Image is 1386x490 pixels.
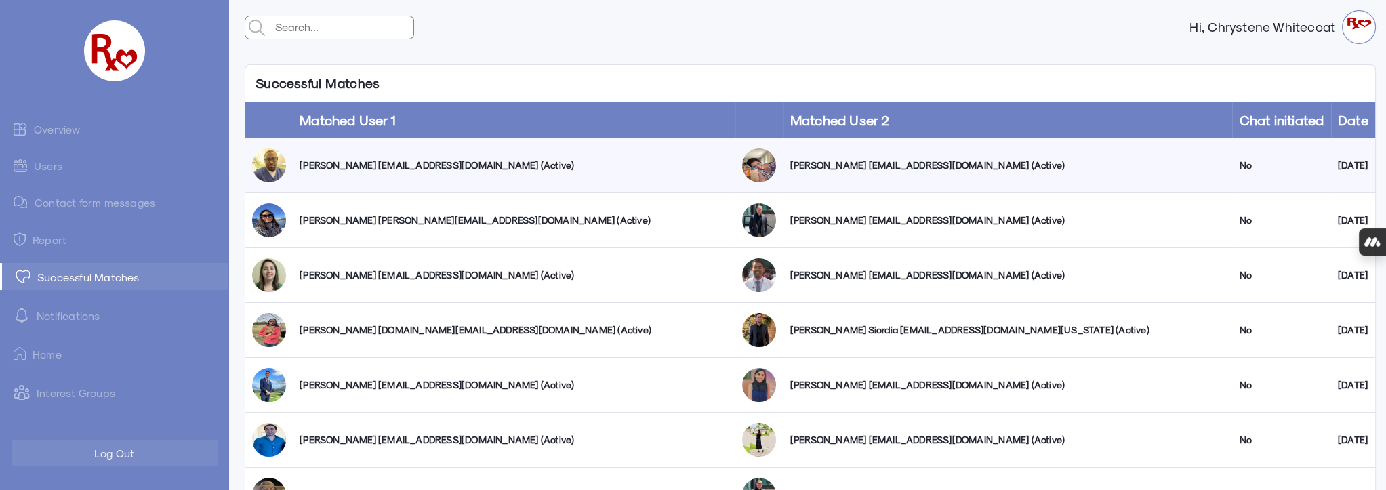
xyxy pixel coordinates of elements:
[14,196,28,209] img: admin-ic-contact-message.svg
[252,368,286,402] img: onzcr43set7hm9fbjkpa.jpg
[300,433,729,447] div: [PERSON_NAME] [EMAIL_ADDRESS][DOMAIN_NAME] (Active)
[252,203,286,237] img: u4tnv1xeobeb5scnprmm.png
[1338,433,1368,447] div: [DATE]
[14,347,26,361] img: ic-home.png
[252,258,286,292] img: wgxq6pudwsfbnhqwiear.jpg
[245,16,268,39] img: admin-search.svg
[1239,323,1324,337] div: No
[252,148,286,182] img: gibrszc0djfcapskkpw8.jpg
[1338,112,1368,128] a: Date
[1338,378,1368,392] div: [DATE]
[1189,20,1342,34] strong: Hi, Chrystene Whitecoat
[300,213,729,227] div: [PERSON_NAME] [PERSON_NAME][EMAIL_ADDRESS][DOMAIN_NAME] (Active)
[742,423,776,457] img: fpxhffu6jcavqkzrvjpq.jpg
[14,307,30,323] img: notification-default-white.svg
[742,313,776,347] img: jyjgzcdhnwktx2fh6tpq.jpg
[300,268,729,282] div: [PERSON_NAME] [EMAIL_ADDRESS][DOMAIN_NAME] (Active)
[1239,268,1324,282] div: No
[742,148,776,182] img: ldfswauwwyayxal0kwso.png
[790,213,1226,227] div: [PERSON_NAME] [EMAIL_ADDRESS][DOMAIN_NAME] (Active)
[1239,159,1324,172] div: No
[1338,268,1368,282] div: [DATE]
[790,378,1226,392] div: [PERSON_NAME] [EMAIL_ADDRESS][DOMAIN_NAME] (Active)
[1239,213,1324,227] div: No
[245,65,390,102] p: Successful Matches
[1239,378,1324,392] div: No
[14,384,30,401] img: intrestGropus.svg
[300,159,729,172] div: [PERSON_NAME] [EMAIL_ADDRESS][DOMAIN_NAME] (Active)
[742,258,776,292] img: h1szjtlqnv9hosdgaima.jpg
[12,440,218,466] button: Log Out
[300,378,729,392] div: [PERSON_NAME] [EMAIL_ADDRESS][DOMAIN_NAME] (Active)
[272,16,413,38] input: Search...
[1338,159,1368,172] div: [DATE]
[790,159,1226,172] div: [PERSON_NAME] [EMAIL_ADDRESS][DOMAIN_NAME] (Active)
[790,433,1226,447] div: [PERSON_NAME] [EMAIL_ADDRESS][DOMAIN_NAME] (Active)
[300,323,729,337] div: [PERSON_NAME] [DOMAIN_NAME][EMAIL_ADDRESS][DOMAIN_NAME] (Active)
[16,270,30,283] img: matched.svg
[1338,213,1368,227] div: [DATE]
[300,112,396,128] a: Matched User 1
[14,122,27,136] img: admin-ic-overview.svg
[790,268,1226,282] div: [PERSON_NAME] [EMAIL_ADDRESS][DOMAIN_NAME] (Active)
[742,368,776,402] img: t8uasluoob3dadb4bskf.jpg
[14,159,27,172] img: admin-ic-users.svg
[252,423,286,457] img: nwtv2xxm2rlvwq4gwzp2.png
[790,323,1226,337] div: [PERSON_NAME] Siordia [EMAIL_ADDRESS][DOMAIN_NAME][US_STATE] (Active)
[252,313,286,347] img: tsty4wywjaou7l2klvo3.png
[790,112,890,128] a: Matched User 2
[742,203,776,237] img: wzi9xzdmkac4pjxxmzi3.jpg
[1239,112,1324,128] a: Chat initiated
[1338,323,1368,337] div: [DATE]
[1239,433,1324,447] div: No
[14,232,26,246] img: admin-ic-report.svg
